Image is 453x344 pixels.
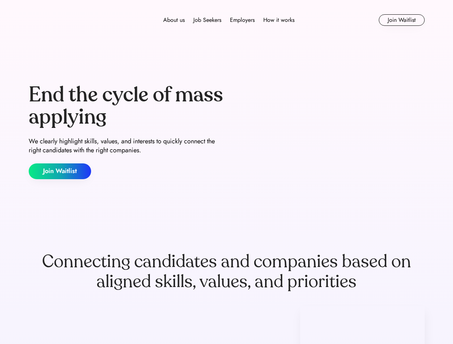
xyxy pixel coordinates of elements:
[263,16,294,24] div: How it works
[379,14,425,26] button: Join Waitlist
[29,252,425,292] div: Connecting candidates and companies based on aligned skills, values, and priorities
[29,137,224,155] div: We clearly highlight skills, values, and interests to quickly connect the right candidates with t...
[163,16,185,24] div: About us
[29,84,224,128] div: End the cycle of mass applying
[230,16,255,24] div: Employers
[193,16,221,24] div: Job Seekers
[29,163,91,179] button: Join Waitlist
[230,54,425,209] img: yH5BAEAAAAALAAAAAABAAEAAAIBRAA7
[29,14,79,26] img: Forward logo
